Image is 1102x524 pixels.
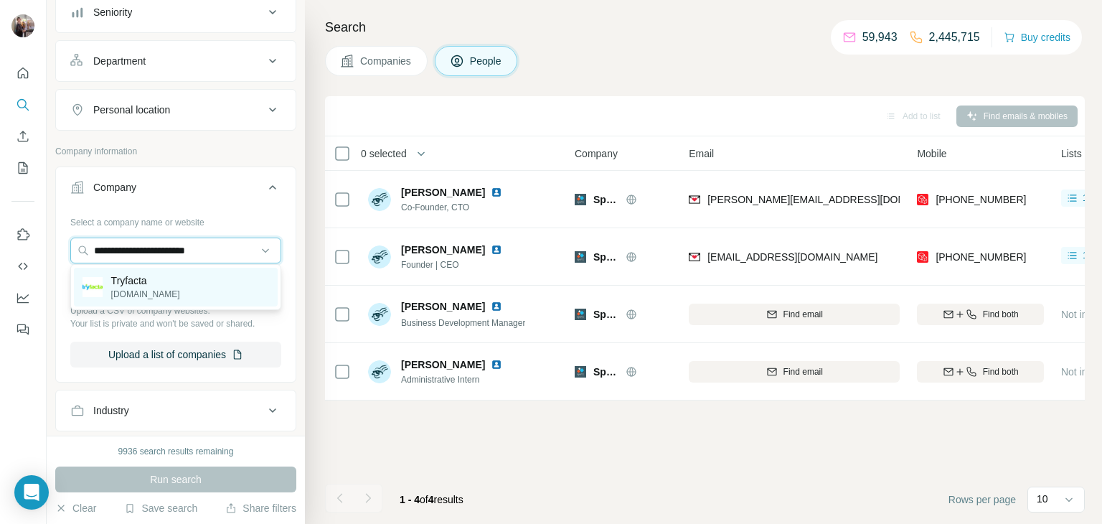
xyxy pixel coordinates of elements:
[1004,27,1070,47] button: Buy credits
[936,194,1026,205] span: [PHONE_NUMBER]
[56,44,296,78] button: Department
[124,501,197,515] button: Save search
[491,187,502,198] img: LinkedIn logo
[11,285,34,311] button: Dashboard
[936,251,1026,263] span: [PHONE_NUMBER]
[983,365,1019,378] span: Find both
[983,308,1019,321] span: Find both
[93,403,129,418] div: Industry
[368,188,391,211] img: Avatar
[360,54,413,68] span: Companies
[11,222,34,248] button: Use Surfe on LinkedIn
[400,494,420,505] span: 1 - 4
[917,146,946,161] span: Mobile
[593,365,618,379] span: Spotz
[55,501,96,515] button: Clear
[689,304,900,325] button: Find email
[11,123,34,149] button: Enrich CSV
[689,250,700,264] img: provider findymail logo
[689,361,900,383] button: Find email
[111,273,180,288] p: Tryfacta
[11,253,34,279] button: Use Surfe API
[225,501,296,515] button: Share filters
[401,258,519,271] span: Founder | CEO
[368,303,391,326] img: Avatar
[862,29,898,46] p: 59,943
[401,299,485,314] span: [PERSON_NAME]
[575,194,586,205] img: Logo of Spotz
[361,146,407,161] span: 0 selected
[111,288,180,301] p: [DOMAIN_NAME]
[83,277,103,297] img: Tryfacta
[325,17,1085,37] h4: Search
[56,170,296,210] button: Company
[368,245,391,268] img: Avatar
[70,210,281,229] div: Select a company name or website
[783,365,823,378] span: Find email
[400,494,463,505] span: results
[401,243,485,257] span: [PERSON_NAME]
[14,475,49,510] div: Open Intercom Messenger
[575,251,586,263] img: Logo of Spotz
[11,60,34,86] button: Quick start
[917,304,1044,325] button: Find both
[689,192,700,207] img: provider findymail logo
[917,250,928,264] img: provider prospeo logo
[917,192,928,207] img: provider prospeo logo
[93,103,170,117] div: Personal location
[56,393,296,428] button: Industry
[420,494,428,505] span: of
[93,54,146,68] div: Department
[707,194,960,205] span: [PERSON_NAME][EMAIL_ADDRESS][DOMAIN_NAME]
[70,317,281,330] p: Your list is private and won't be saved or shared.
[11,155,34,181] button: My lists
[1061,146,1082,161] span: Lists
[401,357,485,372] span: [PERSON_NAME]
[93,180,136,195] div: Company
[56,93,296,127] button: Personal location
[929,29,980,46] p: 2,445,715
[401,318,525,328] span: Business Development Manager
[401,373,519,386] span: Administrative Intern
[491,301,502,312] img: LinkedIn logo
[93,5,132,19] div: Seniority
[428,494,434,505] span: 4
[491,244,502,256] img: LinkedIn logo
[1083,249,1101,262] span: 1 list
[70,342,281,368] button: Upload a list of companies
[70,304,281,317] p: Upload a CSV of company websites.
[11,14,34,37] img: Avatar
[470,54,503,68] span: People
[593,192,618,207] span: Spotz
[368,360,391,383] img: Avatar
[783,308,823,321] span: Find email
[11,92,34,118] button: Search
[593,307,618,322] span: Spotz
[575,309,586,320] img: Logo of Spotz
[575,366,586,378] img: Logo of Spotz
[491,359,502,370] img: LinkedIn logo
[948,492,1016,507] span: Rows per page
[1083,192,1101,205] span: 1 list
[689,146,714,161] span: Email
[401,201,519,214] span: Co-Founder, CTO
[707,251,877,263] span: [EMAIL_ADDRESS][DOMAIN_NAME]
[55,145,296,158] p: Company information
[118,445,234,458] div: 9936 search results remaining
[575,146,618,161] span: Company
[1037,492,1048,506] p: 10
[401,185,485,200] span: [PERSON_NAME]
[593,250,618,264] span: Spotz
[11,317,34,342] button: Feedback
[917,361,1044,383] button: Find both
